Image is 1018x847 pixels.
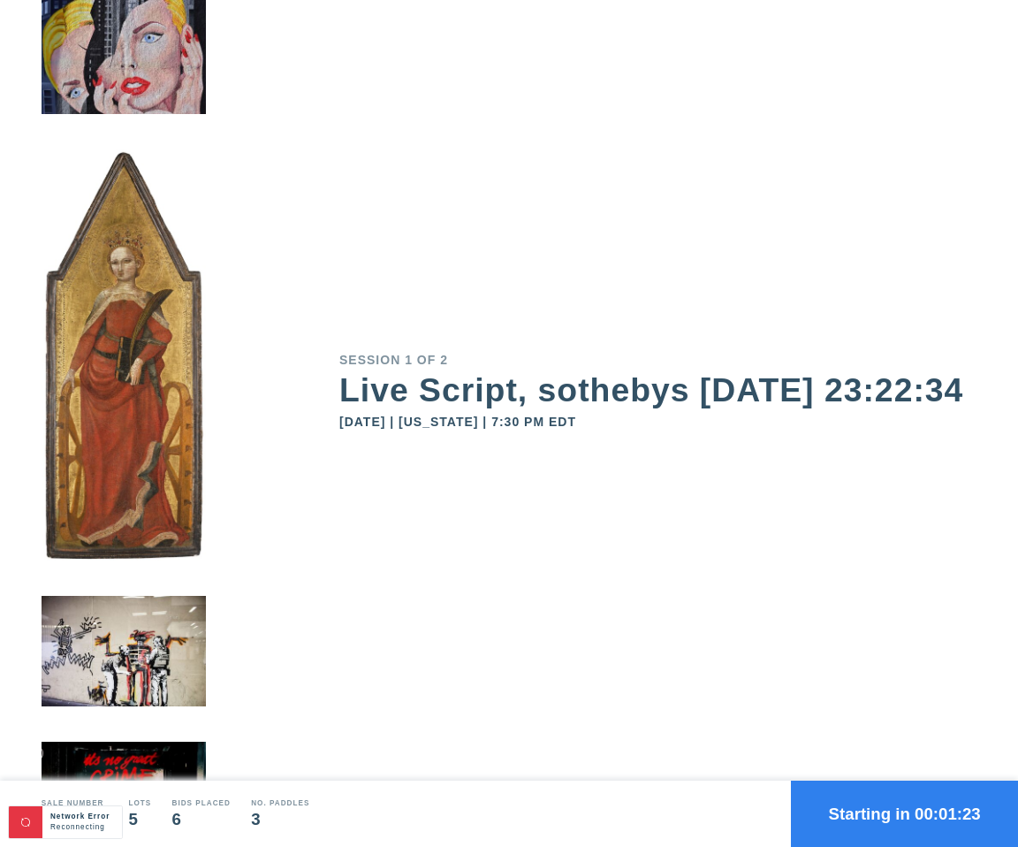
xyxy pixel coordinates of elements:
[172,800,231,807] div: Bids Placed
[791,781,1018,847] button: Starting in 00:01:23
[339,374,976,407] div: Live Script, sothebys [DATE] 23:22:34
[50,822,114,833] div: Reconnecting
[42,596,207,742] img: small
[172,812,231,828] div: 6
[128,800,151,807] div: Lots
[50,812,114,822] div: Network Error
[128,812,151,828] div: 5
[42,800,109,807] div: Sale number
[251,812,309,828] div: 3
[339,416,976,428] div: [DATE] | [US_STATE] | 7:30 PM EDT
[339,354,976,366] div: Session 1 of 2
[251,800,309,807] div: No. Paddles
[42,149,207,596] img: small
